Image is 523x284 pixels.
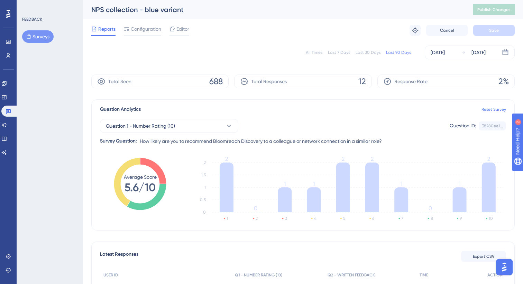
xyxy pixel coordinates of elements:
[394,77,428,86] span: Response Rate
[176,25,189,33] span: Editor
[100,250,138,263] span: Latest Responses
[100,105,141,114] span: Question Analytics
[494,257,515,277] iframe: UserGuiding AI Assistant Launcher
[201,173,206,177] tspan: 1.5
[461,251,506,262] button: Export CSV
[431,216,433,221] text: 8
[22,17,42,22] div: FEEDBACK
[314,216,316,221] text: 4
[91,5,456,14] div: NPS collection - blue variant
[473,25,515,36] button: Save
[460,216,462,221] text: 9
[450,121,476,130] div: Question ID:
[131,25,161,33] span: Configuration
[124,174,157,180] tspan: Average Score
[251,77,287,86] span: Total Responses
[489,216,493,221] text: 10
[487,156,490,162] tspan: 2
[108,77,131,86] span: Total Seen
[256,216,258,221] text: 2
[209,76,223,87] span: 688
[459,180,460,187] tspan: 1
[482,123,503,129] div: 38280ee1...
[98,25,116,33] span: Reports
[342,156,345,162] tspan: 2
[343,216,345,221] text: 5
[498,76,509,87] span: 2%
[200,197,206,202] tspan: 0.5
[103,272,118,278] span: USER ID
[125,181,156,194] tspan: 5.6/10
[313,180,315,187] tspan: 1
[225,156,228,162] tspan: 2
[440,28,454,33] span: Cancel
[473,4,515,15] button: Publish Changes
[285,216,287,221] text: 3
[471,48,486,57] div: [DATE]
[306,50,322,55] div: All Times
[386,50,411,55] div: Last 90 Days
[203,210,206,215] tspan: 0
[100,119,238,133] button: Question 1 - Number Rating (10)
[429,205,432,212] tspan: 0
[372,216,374,221] text: 6
[489,28,499,33] span: Save
[426,25,468,36] button: Cancel
[477,7,511,12] span: Publish Changes
[481,107,506,112] a: Reset Survey
[106,122,175,130] span: Question 1 - Number Rating (10)
[473,254,495,259] span: Export CSV
[371,156,374,162] tspan: 2
[431,48,445,57] div: [DATE]
[401,216,403,221] text: 7
[235,272,283,278] span: Q1 - NUMBER RATING (10)
[22,30,54,43] button: Surveys
[100,137,137,145] div: Survey Question:
[487,272,503,278] span: ACTION
[401,180,402,187] tspan: 1
[328,272,375,278] span: Q2 - WRITTEN FEEDBACK
[284,180,286,187] tspan: 1
[227,216,228,221] text: 1
[328,50,350,55] div: Last 7 Days
[16,2,43,10] span: Need Help?
[204,160,206,165] tspan: 2
[420,272,428,278] span: TIME
[204,185,206,190] tspan: 1
[356,50,380,55] div: Last 30 Days
[358,76,366,87] span: 12
[48,3,50,9] div: 2
[254,205,257,212] tspan: 0
[140,137,382,145] span: How likely are you to recommend Bloomreach Discovery to a colleague or network connection in a si...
